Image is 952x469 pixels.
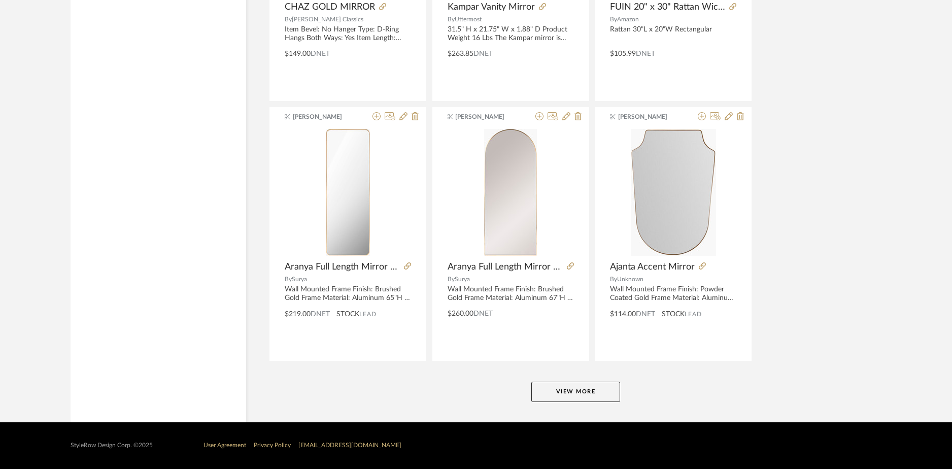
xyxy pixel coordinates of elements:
div: 0 [610,129,736,256]
div: Rattan 30"L x 20"W Rectangular [610,25,736,43]
span: Kampar Vanity Mirror [448,2,535,13]
span: By [285,276,292,282]
div: StyleRow Design Corp. ©2025 [71,442,153,449]
span: CHAZ GOLD MIRROR [285,2,375,13]
span: By [448,16,455,22]
span: By [610,276,617,282]
span: STOCK [336,309,359,320]
a: [EMAIL_ADDRESS][DOMAIN_NAME] [298,442,401,448]
span: Amazon [617,16,639,22]
span: [PERSON_NAME] Classics [292,16,363,22]
span: DNET [636,311,655,318]
span: $260.00 [448,310,473,317]
div: Wall Mounted Frame Finish: Brushed Gold Frame Material: Aluminum 67"H x 28"W x 1"D Retail $550 [448,285,574,303]
a: Privacy Policy [254,442,291,448]
span: STOCK [662,309,685,320]
span: By [448,276,455,282]
div: Wall Mounted Frame Finish: Powder Coated Gold Frame Material: Aluminum 36"H x 24"W x 1"D Hanger P... [610,285,736,303]
div: Wall Mounted Frame Finish: Brushed Gold Frame Material: Aluminum 65"H x 22"W x 1"D Retail $500 [285,285,411,303]
span: $263.85 [448,50,473,57]
span: Uttermost [455,16,482,22]
img: Ajanta Accent Mirror [631,129,716,256]
div: 31.5" H x 21.75" W x 1.88" D Product Weight 16 Lbs The Kampar mirror is made with an iron frame f... [448,25,574,43]
span: Ajanta Accent Mirror [610,261,695,273]
span: $149.00 [285,50,311,57]
span: $114.00 [610,311,636,318]
span: Unknown [617,276,643,282]
span: [PERSON_NAME] [618,112,682,121]
span: DNET [473,310,493,317]
span: Surya [455,276,470,282]
span: Aranya Full Length Mirror Brushed Gold [285,261,400,273]
div: 0 [448,129,574,256]
span: Lead [359,311,377,318]
span: DNET [636,50,655,57]
span: DNET [311,50,330,57]
button: View More [531,382,620,402]
img: Aranya Full Length Mirror Brushed Gold [326,129,370,256]
span: Aranya Full Length Mirror Brushed Gold [448,261,563,273]
span: $105.99 [610,50,636,57]
span: DNET [311,311,330,318]
span: DNET [473,50,493,57]
span: By [285,16,292,22]
span: FUIN 20" x 30" Rattan Wicker Rectangle Wall Mounted [610,2,725,13]
span: [PERSON_NAME] [455,112,519,121]
div: Item Bevel: No Hanger Type: D-Ring Hangs Both Ways: Yes Item Length: 35.75 Item Width: 24 Item De... [285,25,411,43]
span: By [610,16,617,22]
img: Aranya Full Length Mirror Brushed Gold [484,129,537,256]
a: User Agreement [203,442,246,448]
span: Surya [292,276,307,282]
span: $219.00 [285,311,311,318]
span: Lead [685,311,702,318]
span: [PERSON_NAME] [293,112,357,121]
